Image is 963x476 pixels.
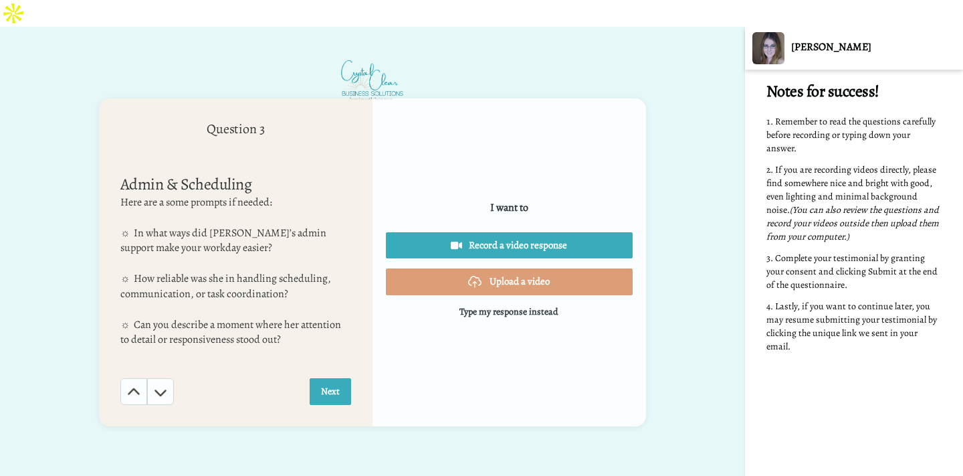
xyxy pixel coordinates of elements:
span: ☼ Can you describe a moment where her attention to detail or responsiveness stood out? [120,317,344,347]
p: Type my response instead [459,305,558,319]
span: Complete your testimonial by granting your consent and clicking Submit at the end of the question... [766,252,940,291]
span: ☼ In what ways did [PERSON_NAME]’s admin support make your workday easier? [120,226,329,256]
div: [PERSON_NAME] [791,41,962,54]
h4: Question 3 [120,120,351,139]
button: Upload a video [386,268,633,295]
img: Profile Image [752,32,784,64]
span: Lastly, if you want to continue later, you may resume submitting your testimonial by clicking the... [766,300,939,353]
div: Record a video response [397,238,622,252]
span: ☼ How reliable was she in handling scheduling, communication, or task coordination? [120,271,334,301]
span: Notes for success! [766,80,879,102]
span: If you are recording videos directly, please find somewhere nice and bright with good, even light... [766,163,938,216]
p: I want to [490,200,528,216]
button: Next [310,378,351,405]
button: Record a video response [386,232,633,258]
span: (You can also review the questions and record your videos outside then upload them from your comp... [766,204,941,243]
span: Admin & Scheduling [120,173,251,195]
span: Remember to read the questions carefully before recording or typing down your answer. [766,115,938,155]
span: Here are a some prompts if needed: [120,195,272,210]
